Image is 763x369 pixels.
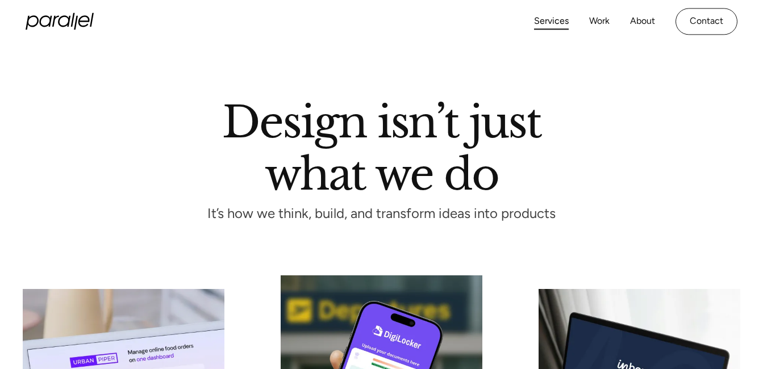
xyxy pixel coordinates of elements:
h1: Design isn’t just what we do [222,102,541,191]
a: home [26,13,94,30]
a: Contact [676,8,737,35]
a: About [630,13,655,30]
p: It’s how we think, build, and transform ideas into products [187,209,577,219]
a: Work [589,13,610,30]
a: Services [534,13,569,30]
